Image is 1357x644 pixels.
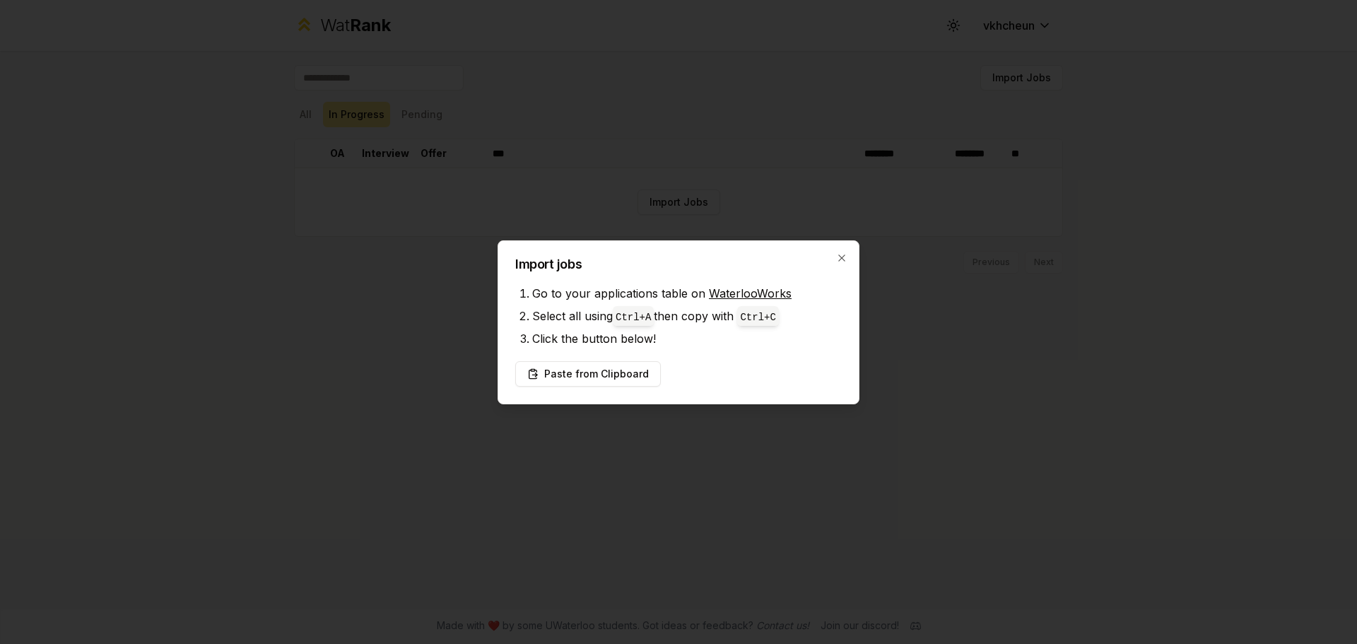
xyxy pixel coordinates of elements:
code: Ctrl+ C [740,312,775,323]
li: Select all using then copy with [532,305,842,327]
a: WaterlooWorks [709,286,792,300]
li: Go to your applications table on [532,282,842,305]
h2: Import jobs [515,258,842,271]
code: Ctrl+ A [616,312,651,323]
button: Paste from Clipboard [515,361,661,387]
li: Click the button below! [532,327,842,350]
